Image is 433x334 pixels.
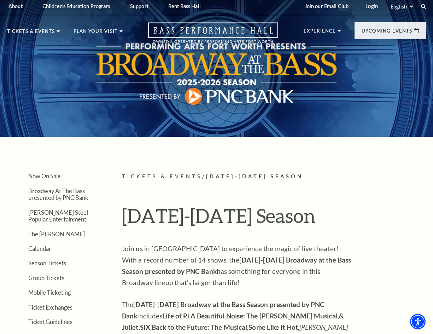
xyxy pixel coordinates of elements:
[122,243,352,288] p: Join us in [GEOGRAPHIC_DATA] to experience the magic of live theater! With a record number of 14 ...
[122,172,426,181] p: /
[162,312,189,320] strong: Life of Pi
[28,260,66,266] a: Season Tickets
[42,3,110,9] p: Children's Education Program
[122,312,344,331] strong: & Juliet
[28,289,71,296] a: Mobile Ticketing
[28,304,72,311] a: Ticket Exchanges
[28,275,64,281] a: Group Tickets
[362,29,412,37] p: Upcoming Events
[140,323,150,331] strong: SIX
[122,256,351,275] strong: [DATE]-[DATE] Broadway at the Bass Season presented by PNC Bank
[122,173,202,179] span: Tickets & Events
[206,173,303,179] span: [DATE]-[DATE] Season
[123,22,304,50] a: Open this option
[8,3,23,9] p: About
[122,300,324,320] strong: [DATE]-[DATE] Broadway at the Bass Season presented by PNC Bank
[28,209,88,223] a: [PERSON_NAME] Steel Popular Entertainment
[130,3,148,9] p: Support
[74,29,118,38] p: Plan Your Visit
[152,323,247,331] strong: Back to the Future: The Musical
[7,29,55,38] p: Tickets & Events
[28,173,61,179] a: Now On Sale
[168,3,201,9] p: Rent Bass Hall
[28,231,85,237] a: The [PERSON_NAME]
[28,245,51,252] a: Calendar
[304,29,336,37] p: Experience
[248,323,298,331] strong: Some Like It Hot
[389,3,414,10] select: Select:
[28,318,72,325] a: Ticket Guidelines
[122,204,426,233] h1: [DATE]-[DATE] Season
[191,312,337,320] strong: A Beautiful Noise: The [PERSON_NAME] Musical
[410,314,426,329] div: Accessibility Menu
[28,188,88,201] a: Broadway At The Bass presented by PNC Bank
